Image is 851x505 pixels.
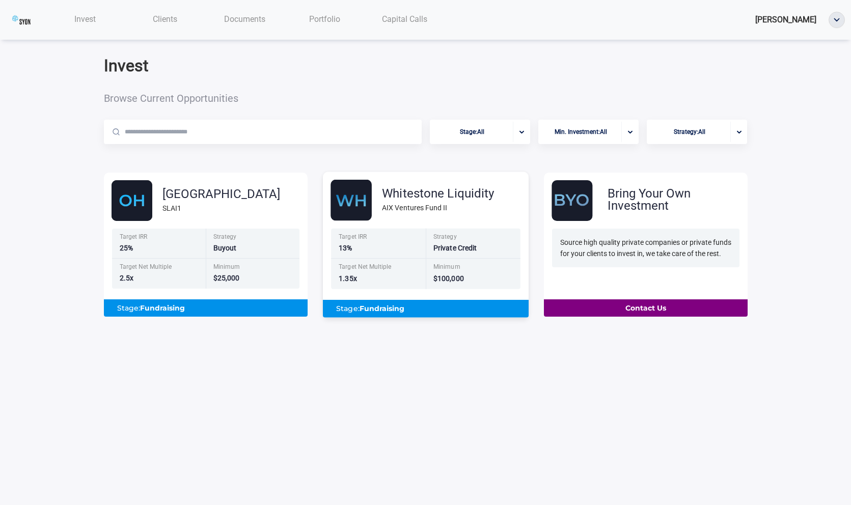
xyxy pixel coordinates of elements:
img: ellipse [829,12,844,27]
button: Stage:Allportfolio-arrow [430,120,530,144]
span: Source high quality private companies or private funds for your clients to invest in, we take car... [560,238,731,258]
div: Target Net Multiple [339,264,420,273]
img: updated-_k4QCCGx.png [12,11,31,29]
h2: Invest [104,56,318,75]
div: Strategy [213,234,293,242]
a: Clients [125,9,205,30]
span: Browse Current Opportunities [104,93,318,103]
button: Min. Investment:Allportfolio-arrow [538,120,639,144]
a: Invest [45,9,125,30]
span: Documents [224,14,265,24]
span: Min. Investment : All [555,122,607,142]
span: Private Credit [433,244,477,252]
img: Group_48606.svg [112,180,152,221]
img: Group_48608.svg [331,180,372,221]
div: Target Net Multiple [120,264,200,272]
b: Fundraising [359,304,404,314]
div: Strategy [433,234,514,242]
div: Stage: [112,299,299,317]
img: portfolio-arrow [519,130,524,134]
div: AIX Ventures Fund II [382,202,494,213]
span: 25% [120,244,133,252]
img: Magnifier [113,128,120,135]
a: Documents [205,9,285,30]
span: Portfolio [309,14,340,24]
img: byo.svg [552,180,597,221]
span: 1.35x [339,274,356,283]
span: Clients [153,14,177,24]
div: Whitestone Liquidity [382,187,494,200]
span: Capital Calls [382,14,427,24]
b: Contact Us [625,303,666,313]
b: Fundraising [140,303,185,313]
img: portfolio-arrow [737,130,742,134]
div: Minimum [213,264,293,272]
div: Bring Your Own Investment [608,187,748,212]
div: Stage: [331,300,520,317]
span: [PERSON_NAME] [755,15,816,24]
div: Target IRR [120,234,200,242]
span: 2.5x [120,274,133,282]
span: Strategy : All [674,122,705,142]
span: $25,000 [213,274,239,282]
span: $100,000 [433,274,464,283]
a: Portfolio [285,9,365,30]
div: Minimum [433,264,514,273]
span: Buyout [213,244,236,252]
span: Invest [74,14,96,24]
button: Strategy:Allportfolio-arrow [647,120,747,144]
div: SLAI1 [162,203,280,214]
a: Capital Calls [365,9,445,30]
div: Target IRR [339,234,420,242]
img: portfolio-arrow [628,130,633,134]
div: [GEOGRAPHIC_DATA] [162,188,280,200]
span: 13% [339,244,352,252]
span: Stage : All [460,122,484,142]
